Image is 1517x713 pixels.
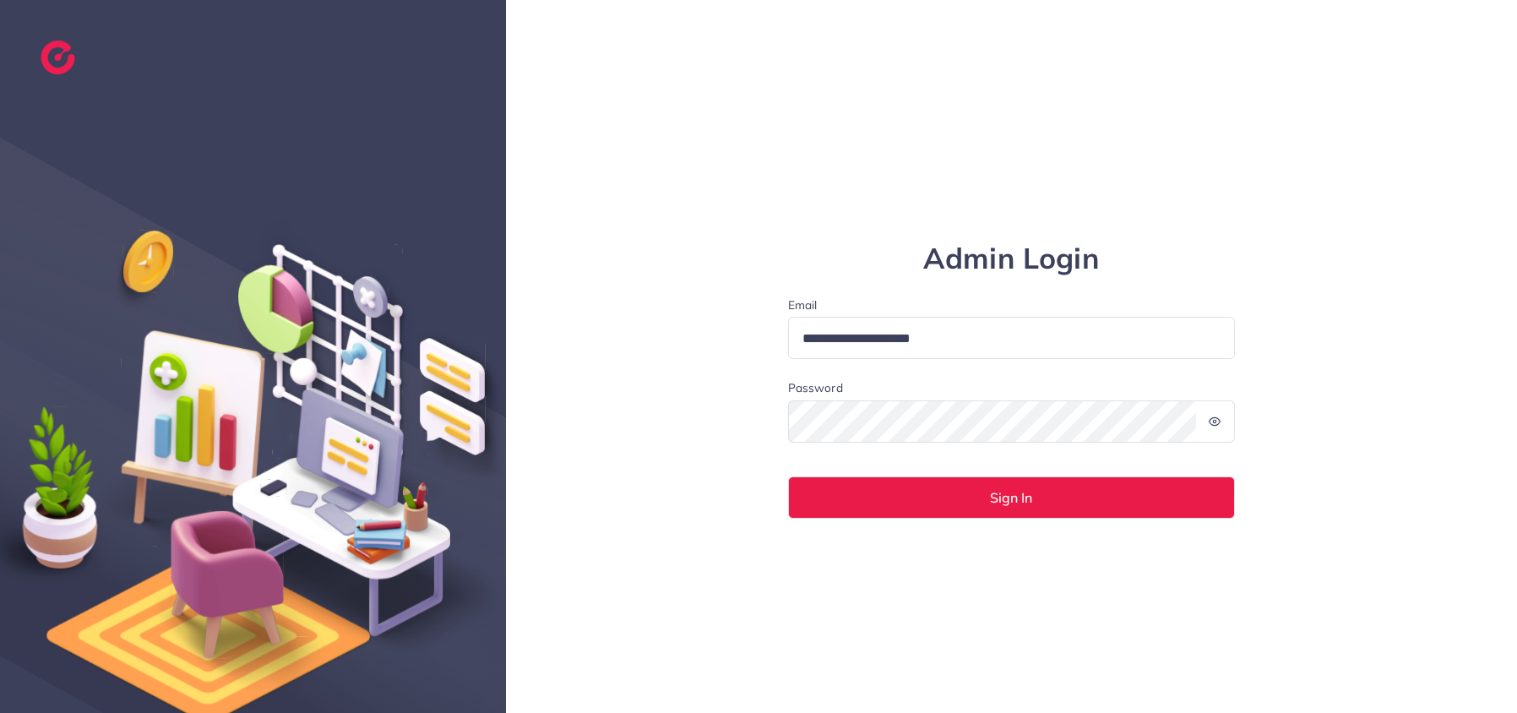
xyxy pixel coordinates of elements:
[788,379,843,396] label: Password
[41,41,75,74] img: logo
[788,476,1236,519] button: Sign In
[788,242,1236,276] h1: Admin Login
[990,491,1032,504] span: Sign In
[788,297,1236,313] label: Email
